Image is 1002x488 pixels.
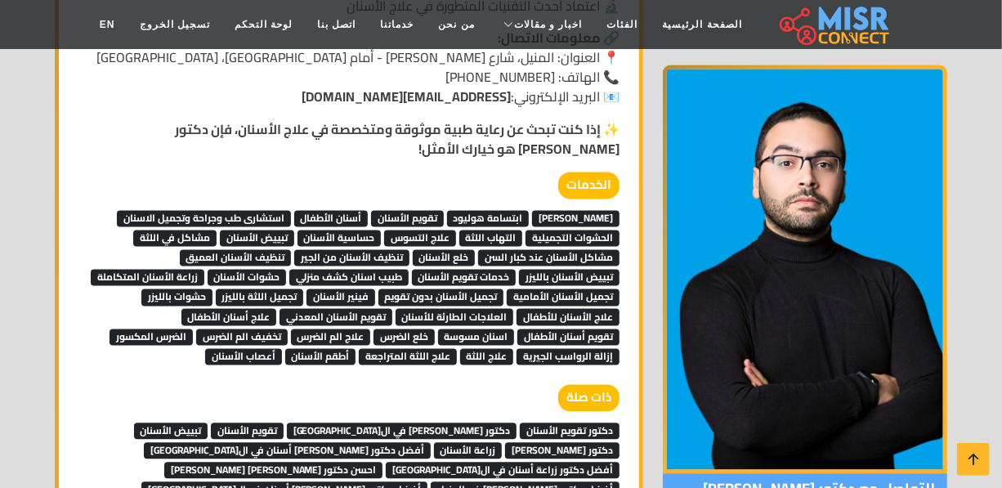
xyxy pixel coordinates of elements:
span: علاج اللثة [460,349,514,365]
a: علاج التسوس [384,225,456,249]
span: علاج الأسنان للأطفال [517,309,620,325]
a: الفئات [595,9,651,40]
span: دكتور تقويم الأسنان [520,423,620,440]
a: زراعة الأسنان المتكاملة [91,264,204,289]
a: علاج الأسنان للأطفال [517,304,620,329]
a: تقويم الأسنان [211,418,284,442]
span: أسنان الأطفال [294,211,369,227]
span: ابتسامة هوليود [447,211,530,227]
span: تجميل الأسنان الأمامية [507,289,620,306]
p: 📍 العنوان: المنيل، شارع [PERSON_NAME] - أمام [GEOGRAPHIC_DATA]، [GEOGRAPHIC_DATA] 📞 الهاتف: [PHON... [78,29,620,107]
span: حشوات بالليزر [141,289,212,306]
span: خلع الأسنان [413,250,476,266]
a: لوحة التحكم [222,9,305,40]
a: تخفيف الم الضرس [196,324,288,348]
span: التهاب اللثة [459,231,523,247]
a: تقويم الأسنان المعدني [280,304,392,329]
a: خدماتنا [369,9,427,40]
span: اخبار و مقالات [514,17,583,32]
a: احسن دكتور [PERSON_NAME] [PERSON_NAME] [164,457,383,481]
a: علاج الم الضرس [291,324,371,348]
img: دكتور وليد الكردى [663,65,947,474]
span: تجميل اللثة بالليزر [216,289,304,306]
a: فينير الأسنان [306,284,375,308]
span: أفضل دكتور [PERSON_NAME] أسنان في ال[GEOGRAPHIC_DATA] [144,443,431,459]
span: أطقم الأسنان [285,349,356,365]
a: أفضل دكتور زراعة أسنان في ال[GEOGRAPHIC_DATA] [386,457,620,481]
span: تبييض الأسنان [220,231,294,247]
strong: الخدمات [558,172,620,199]
span: [PERSON_NAME] [532,211,620,227]
span: استشارى طب وجراحة وتجميل الاسنان [117,211,291,227]
a: الصفحة الرئيسية [651,9,754,40]
a: تبييض الأسنان [220,225,294,249]
a: خلع الضرس [374,324,435,348]
a: [PERSON_NAME] [532,205,620,230]
span: تجميل الأسنان بدون تقويم [378,289,504,306]
span: تخفيف الم الضرس [196,329,288,346]
span: زراعة الأسنان المتكاملة [91,270,204,286]
a: اخبار و مقالات [487,9,595,40]
a: خلع الأسنان [413,244,476,269]
a: تبييض الأسنان [134,418,208,442]
a: تجميل اللثة بالليزر [216,284,304,308]
span: تبييض الأسنان [134,423,208,440]
a: اسنان مسوسة [438,324,515,348]
span: أفضل دكتور زراعة أسنان في ال[GEOGRAPHIC_DATA] [386,463,620,479]
span: علاج الم الضرس [291,329,371,346]
span: تنظيف الأسنان من الجير [294,250,409,266]
img: main.misr_connect [780,4,889,45]
a: مشاكل الأسنان عند كبار السن [478,244,620,269]
a: استشارى طب وجراحة وتجميل الاسنان [117,205,291,230]
a: دكتور تقويم الأسنان [520,418,620,442]
span: حساسية الأسنان [297,231,382,247]
a: أسنان الأطفال [294,205,369,230]
a: الحشوات التجميلية [526,225,620,249]
a: تجميل الأسنان بدون تقويم [378,284,504,308]
a: الضرس المكسور [110,324,193,348]
span: علاج أسنان الأطفال [181,309,277,325]
span: تقويم الأسنان [211,423,284,440]
a: ابتسامة هوليود [447,205,530,230]
span: تقويم أسنان الأطفال [517,329,620,346]
a: أعصاب الأسنان [205,343,282,368]
a: دكتور [PERSON_NAME] في ال[GEOGRAPHIC_DATA] [287,418,517,442]
a: تبييض الأسنان بالليزر [519,264,620,289]
a: دكتور [PERSON_NAME] [505,437,620,462]
span: تبييض الأسنان بالليزر [519,270,620,286]
a: علاج اللثة [460,343,514,368]
a: تنظيف الأسنان العميق [180,244,292,269]
a: تقويم الأسنان [371,205,444,230]
a: حشوات الأسنان [208,264,287,289]
span: طبيب اسنان كشف منزلي [289,270,409,286]
a: طبيب اسنان كشف منزلي [289,264,409,289]
a: علاج أسنان الأطفال [181,304,277,329]
a: تجميل الأسنان الأمامية [507,284,620,308]
span: تقويم الأسنان [371,211,444,227]
span: الحشوات التجميلية [526,231,620,247]
a: من نحن [427,9,487,40]
span: الضرس المكسور [110,329,193,346]
a: علاج اللثة المتراجعة [359,343,457,368]
span: أعصاب الأسنان [205,349,282,365]
a: تسجيل الخروج [127,9,222,40]
span: مشاكل في اللثة [133,231,217,247]
span: مشاكل الأسنان عند كبار السن [478,250,620,266]
a: حساسية الأسنان [297,225,382,249]
a: [EMAIL_ADDRESS][DOMAIN_NAME] [302,85,511,110]
span: علاج التسوس [384,231,456,247]
a: حشوات بالليزر [141,284,212,308]
a: EN [87,9,127,40]
strong: ✨ إذا كنت تبحث عن رعاية طبية موثوقة ومتخصصة في علاج الأسنان، فإن دكتور [PERSON_NAME] هو خيارك الأ... [175,118,620,162]
a: التهاب اللثة [459,225,523,249]
span: إزالة الرواسب الجيرية [517,349,620,365]
span: اسنان مسوسة [438,329,515,346]
span: دكتور [PERSON_NAME] [505,443,620,459]
span: تنظيف الأسنان العميق [180,250,292,266]
a: تقويم أسنان الأطفال [517,324,620,348]
span: علاج اللثة المتراجعة [359,349,457,365]
span: دكتور [PERSON_NAME] في ال[GEOGRAPHIC_DATA] [287,423,517,440]
a: مشاكل في اللثة [133,225,217,249]
a: أطقم الأسنان [285,343,356,368]
a: إزالة الرواسب الجيرية [517,343,620,368]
